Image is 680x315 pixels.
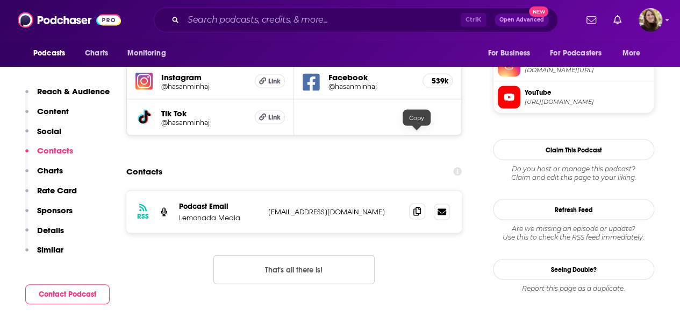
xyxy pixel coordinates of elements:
button: Charts [25,165,63,185]
button: Reach & Audience [25,86,110,106]
button: Show profile menu [639,8,662,32]
button: Claim This Podcast [493,139,654,160]
button: Nothing here. [213,255,375,284]
button: open menu [26,43,79,64]
span: Podcasts [33,46,65,61]
a: Seeing Double? [493,259,654,280]
button: open menu [543,43,617,64]
h5: Facebook [328,72,414,82]
button: Content [25,106,69,126]
div: Are we missing an episode or update? Use this to check the RSS feed immediately. [493,225,654,242]
span: For Business [488,46,530,61]
a: YouTube[URL][DOMAIN_NAME] [498,86,649,109]
span: https://www.youtube.com/@HasanMinhaj [525,98,649,106]
p: Lemonada Media [179,213,260,222]
p: Similar [37,244,63,255]
p: Content [37,106,69,116]
img: User Profile [639,8,662,32]
button: Similar [25,244,63,264]
span: Do you host or manage this podcast? [493,165,654,173]
div: Claim and edit this page to your liking. [493,165,654,182]
a: Show notifications dropdown [582,11,600,29]
h5: 539k [432,76,443,86]
p: Podcast Email [179,202,260,211]
a: @hasanminhaj [161,82,246,90]
button: open menu [615,43,654,64]
a: Show notifications dropdown [609,11,626,29]
h5: Tik Tok [161,108,246,118]
a: Link [255,74,285,88]
a: Charts [78,43,114,64]
img: iconImage [135,73,153,90]
span: For Podcasters [550,46,602,61]
p: [EMAIL_ADDRESS][DOMAIN_NAME] [268,207,400,216]
p: Details [37,225,64,235]
span: Open Advanced [499,17,544,23]
button: Details [25,225,64,245]
p: Charts [37,165,63,176]
span: New [529,6,548,17]
button: Refresh Feed [493,199,654,220]
span: Link [268,77,280,86]
p: Rate Card [37,185,77,195]
p: Social [37,126,61,136]
span: Charts [85,46,108,61]
input: Search podcasts, credits, & more... [183,11,461,29]
button: Social [25,126,61,146]
div: Copy [403,110,431,126]
div: Report this page as a duplicate. [493,284,654,293]
h2: Contacts [126,162,162,182]
span: YouTube [525,88,649,97]
button: Contacts [25,145,73,165]
a: @hasanminhaj [161,118,246,127]
h5: Instagram [161,72,246,82]
p: Reach & Audience [37,86,110,96]
img: Podchaser - Follow, Share and Rate Podcasts [18,10,121,30]
span: Link [268,113,280,122]
button: Contact Podcast [25,284,110,304]
span: instagram.com/hasanminhaj [525,66,649,74]
span: Logged in as katiefuchs [639,8,662,32]
span: Monitoring [127,46,166,61]
button: Sponsors [25,205,73,225]
h3: RSS [137,212,149,221]
button: open menu [120,43,180,64]
a: Link [255,110,285,124]
span: Ctrl K [461,13,486,27]
div: Search podcasts, credits, & more... [154,8,558,32]
p: Sponsors [37,205,73,215]
button: open menu [480,43,543,64]
a: @hasanminhaj [328,82,414,90]
p: Contacts [37,145,73,156]
button: Rate Card [25,185,77,205]
button: Open AdvancedNew [495,13,549,26]
span: More [622,46,641,61]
